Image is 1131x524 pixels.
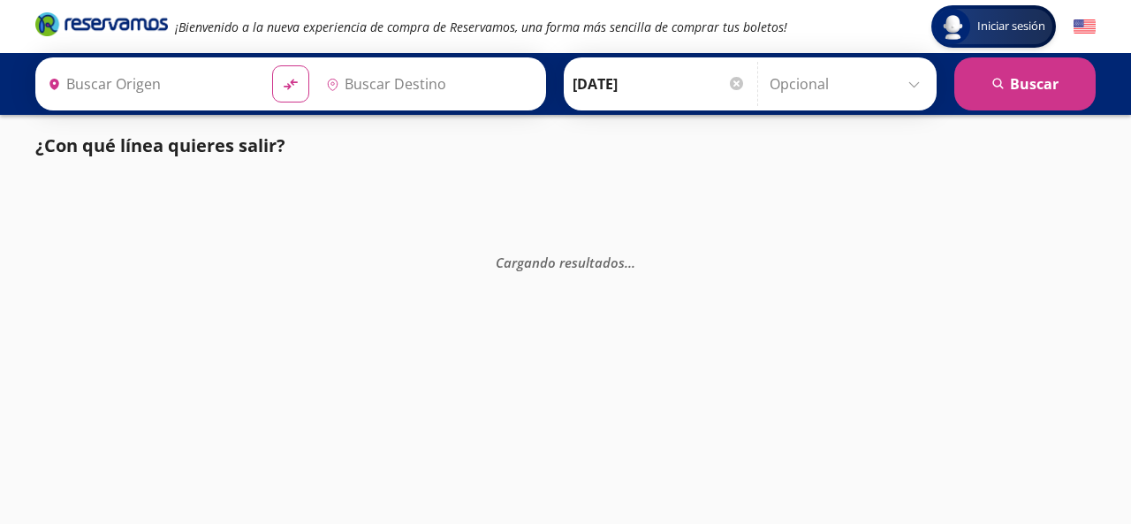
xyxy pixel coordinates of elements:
[496,253,635,270] em: Cargando resultados
[35,11,168,37] i: Brand Logo
[632,253,635,270] span: .
[319,62,536,106] input: Buscar Destino
[970,18,1052,35] span: Iniciar sesión
[41,62,258,106] input: Buscar Origen
[573,62,746,106] input: Elegir Fecha
[175,19,787,35] em: ¡Bienvenido a la nueva experiencia de compra de Reservamos, una forma más sencilla de comprar tus...
[35,133,285,159] p: ¿Con qué línea quieres salir?
[625,253,628,270] span: .
[1074,16,1096,38] button: English
[770,62,928,106] input: Opcional
[954,57,1096,110] button: Buscar
[35,11,168,42] a: Brand Logo
[628,253,632,270] span: .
